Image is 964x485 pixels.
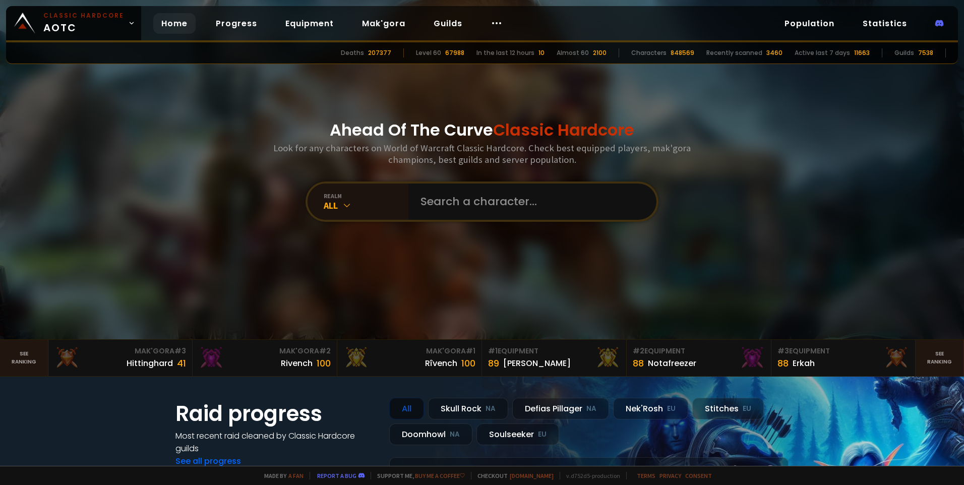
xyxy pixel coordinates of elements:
[43,11,124,20] small: Classic Hardcore
[324,192,408,200] div: realm
[445,48,464,57] div: 67988
[199,346,331,356] div: Mak'Gora
[918,48,933,57] div: 7538
[706,48,762,57] div: Recently scanned
[894,48,914,57] div: Guilds
[208,13,265,34] a: Progress
[461,356,475,370] div: 100
[631,48,667,57] div: Characters
[488,346,620,356] div: Equipment
[414,184,644,220] input: Search a character...
[450,430,460,440] small: NA
[476,48,534,57] div: In the last 12 hours
[354,13,413,34] a: Mak'gora
[692,398,764,419] div: Stitches
[557,48,589,57] div: Almost 60
[288,472,304,479] a: a fan
[426,13,470,34] a: Guilds
[795,48,850,57] div: Active last 7 days
[633,356,644,370] div: 88
[486,404,496,414] small: NA
[193,340,337,376] a: Mak'Gora#2Rivench100
[854,48,870,57] div: 11663
[48,340,193,376] a: Mak'Gora#3Hittinghard41
[671,48,694,57] div: 848569
[341,48,364,57] div: Deaths
[482,340,627,376] a: #1Equipment89[PERSON_NAME]
[776,13,842,34] a: Population
[471,472,554,479] span: Checkout
[771,340,916,376] a: #3Equipment88Erkah
[317,356,331,370] div: 100
[175,455,241,467] a: See all progress
[317,472,356,479] a: Report a bug
[281,357,313,370] div: Rivench
[510,472,554,479] a: [DOMAIN_NAME]
[633,346,644,356] span: # 2
[319,346,331,356] span: # 2
[777,356,789,370] div: 88
[389,423,472,445] div: Doomhowl
[637,472,655,479] a: Terms
[368,48,391,57] div: 207377
[586,404,596,414] small: NA
[793,357,815,370] div: Erkah
[371,472,465,479] span: Support me,
[6,6,141,40] a: Classic HardcoreAOTC
[127,357,173,370] div: Hittinghard
[538,430,547,440] small: EU
[855,13,915,34] a: Statistics
[743,404,751,414] small: EU
[685,472,712,479] a: Consent
[389,457,789,484] a: [DATE]zgpetri on godDefias Pillager8 /90
[175,398,377,430] h1: Raid progress
[493,118,634,141] span: Classic Hardcore
[43,11,124,35] span: AOTC
[174,346,186,356] span: # 3
[633,346,765,356] div: Equipment
[175,430,377,455] h4: Most recent raid cleaned by Classic Hardcore guilds
[343,346,475,356] div: Mak'Gora
[416,48,441,57] div: Level 60
[667,404,676,414] small: EU
[777,346,789,356] span: # 3
[503,357,571,370] div: [PERSON_NAME]
[177,356,186,370] div: 41
[324,200,408,211] div: All
[337,340,482,376] a: Mak'Gora#1Rîvench100
[627,340,771,376] a: #2Equipment88Notafreezer
[538,48,545,57] div: 10
[593,48,607,57] div: 2100
[277,13,342,34] a: Equipment
[613,398,688,419] div: Nek'Rosh
[488,346,498,356] span: # 1
[425,357,457,370] div: Rîvench
[777,346,910,356] div: Equipment
[659,472,681,479] a: Privacy
[415,472,465,479] a: Buy me a coffee
[153,13,196,34] a: Home
[466,346,475,356] span: # 1
[428,398,508,419] div: Skull Rock
[269,142,695,165] h3: Look for any characters on World of Warcraft Classic Hardcore. Check best equipped players, mak'g...
[258,472,304,479] span: Made by
[488,356,499,370] div: 89
[330,118,634,142] h1: Ahead Of The Curve
[648,357,696,370] div: Notafreezer
[512,398,609,419] div: Defias Pillager
[54,346,187,356] div: Mak'Gora
[389,398,424,419] div: All
[560,472,620,479] span: v. d752d5 - production
[476,423,559,445] div: Soulseeker
[766,48,782,57] div: 3460
[916,340,964,376] a: Seeranking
